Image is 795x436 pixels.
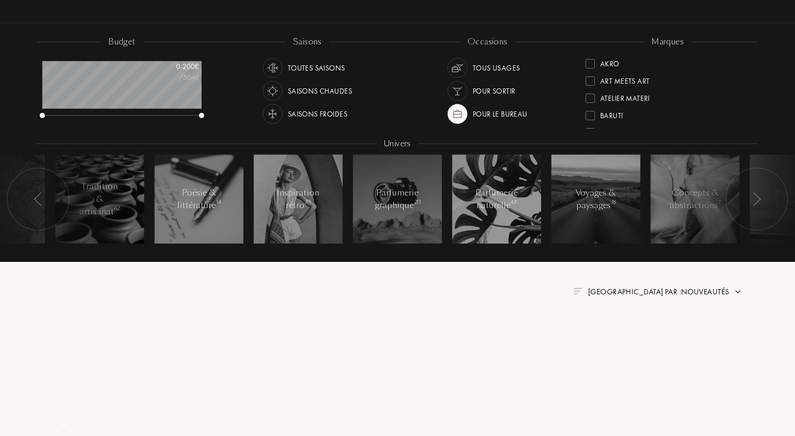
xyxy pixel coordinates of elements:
span: 43 [511,199,518,206]
div: Tous usages [473,58,520,78]
img: usage_occasion_party_white.svg [450,84,465,98]
img: usage_occasion_work.svg [450,107,465,121]
div: Baruti [600,107,623,121]
div: _ [41,409,87,430]
img: usage_occasion_all_white.svg [450,61,465,75]
span: 20 [414,199,420,206]
img: arrow.png [734,288,742,296]
img: pf_empty.png [43,328,85,369]
div: Univers [377,138,418,150]
span: 14 [216,199,221,206]
div: /50mL [147,72,199,83]
div: 0 - 200 € [147,61,199,72]
div: marques [644,36,691,48]
span: [GEOGRAPHIC_DATA] par : Nouveautés [588,286,730,297]
div: budget [101,36,143,48]
img: arr_left.svg [753,192,761,206]
div: Voyages & paysages [574,187,618,212]
div: Pour sortir [473,81,516,101]
img: arr_left.svg [34,192,42,206]
div: Binet-Papillon [600,124,652,138]
div: Akro [600,55,619,69]
img: filter_by.png [574,288,582,294]
div: Poésie & littérature [177,187,221,212]
div: _ [41,397,87,408]
div: Parfumerie naturelle [475,187,519,212]
span: 35 [306,199,311,206]
div: Saisons chaudes [288,81,352,101]
div: Saisons froides [288,104,347,124]
div: Pour le bureau [473,104,528,124]
img: usage_season_hot_white.svg [265,84,280,98]
div: Inspiration rétro [276,187,321,212]
div: Parfumerie graphique [375,187,420,212]
div: Atelier Materi [600,89,650,104]
div: occasions [460,36,515,48]
div: Toutes saisons [288,58,345,78]
div: Art Meets Art [600,72,649,86]
span: 18 [612,199,616,206]
img: usage_season_average_white.svg [265,61,280,75]
img: usage_season_cold_white.svg [265,107,280,121]
div: saisons [286,36,329,48]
